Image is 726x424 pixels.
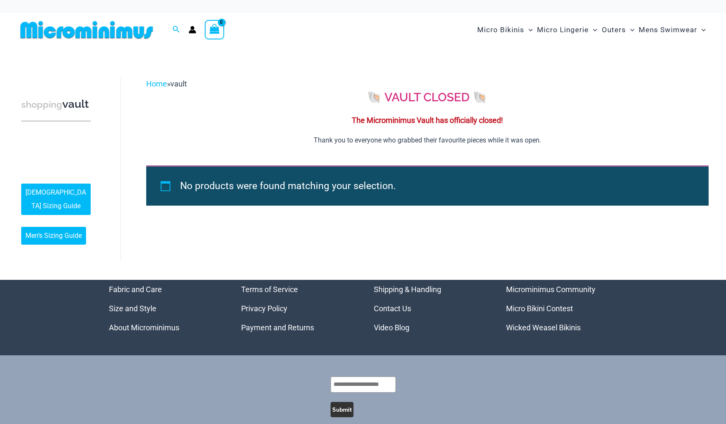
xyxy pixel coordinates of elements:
button: Submit [331,402,353,417]
nav: Menu [506,280,618,337]
aside: Footer Widget 3 [374,280,485,337]
a: Shipping & Handling [374,285,441,294]
a: Privacy Policy [241,304,287,313]
a: Men’s Sizing Guide [21,227,86,245]
span: vault [170,79,187,88]
span: Menu Toggle [589,19,597,41]
a: About Microminimus [109,323,179,332]
a: Payment and Returns [241,323,314,332]
a: Wicked Weasel Bikinis [506,323,581,332]
a: Contact Us [374,304,411,313]
a: Search icon link [172,25,180,35]
span: Menu Toggle [626,19,634,41]
a: Mens SwimwearMenu ToggleMenu Toggle [637,17,708,43]
p: Thank you to everyone who grabbed their favourite pieces while it was open. [146,135,709,145]
a: OutersMenu ToggleMenu Toggle [600,17,637,43]
span: Menu Toggle [697,19,706,41]
aside: Footer Widget 1 [109,280,220,337]
aside: Footer Widget 4 [506,280,618,337]
a: [DEMOGRAPHIC_DATA] Sizing Guide [21,184,91,215]
span: » [146,79,187,88]
a: Video Blog [374,323,409,332]
a: Home [146,79,167,88]
span: Micro Bikinis [477,19,524,41]
a: View Shopping Cart, empty [205,20,224,39]
aside: Footer Widget 2 [241,280,353,337]
div: No products were found matching your selection. [146,165,709,206]
span: Menu Toggle [524,19,533,41]
a: Terms of Service [241,285,298,294]
a: Micro BikinisMenu ToggleMenu Toggle [475,17,535,43]
nav: Menu [374,280,485,337]
span: shopping [21,99,62,110]
a: Size and Style [109,304,156,313]
nav: Menu [241,280,353,337]
a: Micro Bikini Contest [506,304,573,313]
span: Micro Lingerie [537,19,589,41]
p: The Microminimus Vault has officially closed! [146,114,709,127]
a: Fabric and Care [109,285,162,294]
h3: vault [21,97,91,112]
a: Account icon link [189,26,196,33]
h2: 🐚 VAULT CLOSED 🐚 [146,90,709,105]
a: Microminimus Community [506,285,595,294]
img: MM SHOP LOGO FLAT [17,20,156,39]
nav: Site Navigation [474,16,709,44]
span: Mens Swimwear [639,19,697,41]
nav: Menu [109,280,220,337]
a: Micro LingerieMenu ToggleMenu Toggle [535,17,599,43]
span: Outers [602,19,626,41]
